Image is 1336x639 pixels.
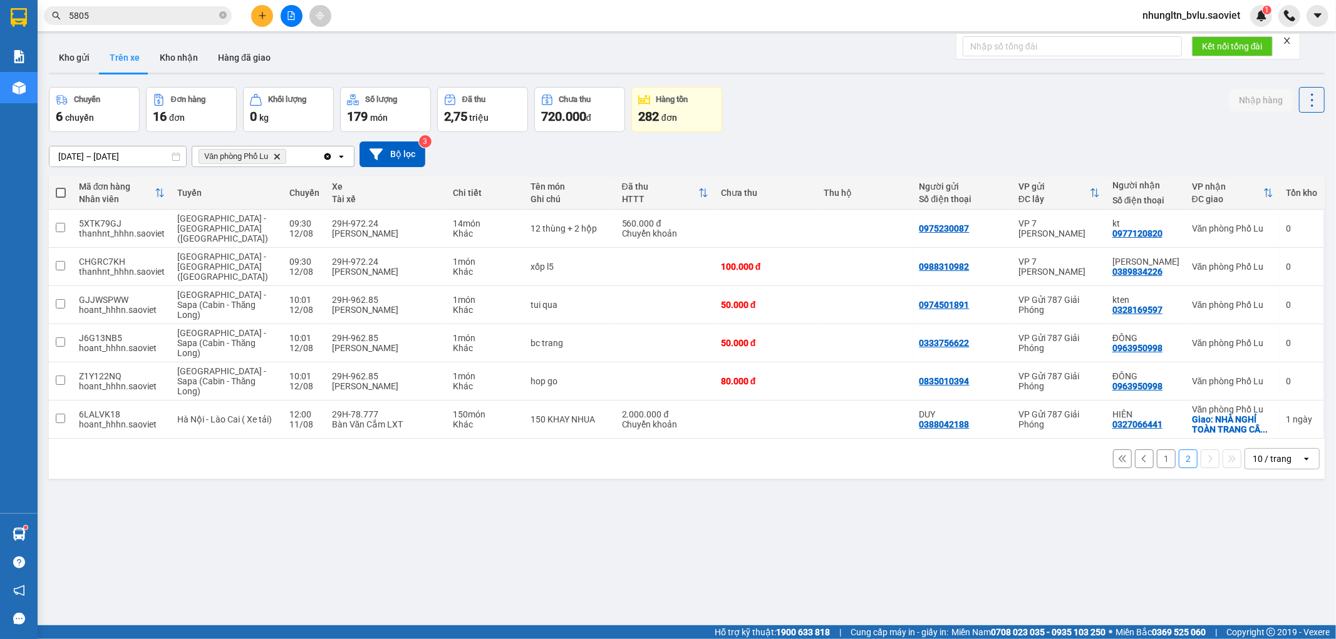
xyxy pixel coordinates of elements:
div: Văn phòng Phố Lu [1192,223,1273,233]
div: 14 món [453,218,518,228]
strong: 1900 633 818 [776,627,830,637]
div: 1 món [453,333,518,343]
button: 2 [1179,449,1198,468]
div: 1 món [453,295,518,305]
img: solution-icon [13,50,26,63]
div: 0388042188 [919,419,970,429]
img: warehouse-icon [13,81,26,95]
div: Người gửi [919,181,1006,192]
div: 11/08 [289,419,319,429]
div: HIÊN [1112,409,1179,419]
div: 12/08 [289,228,319,238]
sup: 1 [1263,6,1271,14]
div: 560.000 đ [622,218,708,228]
div: 0333756622 [919,338,970,348]
input: Select a date range. [49,146,186,166]
button: Chưa thu720.000đ [534,87,625,132]
div: Tài xế [332,194,440,204]
div: [PERSON_NAME] [332,228,440,238]
div: 1 món [453,371,518,381]
input: Nhập số tổng đài [963,36,1182,56]
button: 1 [1157,449,1176,468]
div: 0 [1286,338,1317,348]
div: 10:01 [289,333,319,343]
div: hoant_hhhn.saoviet [79,381,165,391]
span: search [52,11,61,20]
div: Văn phòng Phố Lu [1192,338,1273,348]
span: 16 [153,109,167,124]
div: Mã đơn hàng [79,181,155,192]
div: Khác [453,419,518,429]
button: Chuyến6chuyến [49,87,140,132]
div: thanhnt_hhhn.saoviet [79,228,165,238]
div: ĐÔNG [1112,333,1179,343]
div: 29H-962.85 [332,333,440,343]
strong: 0708 023 035 - 0935 103 250 [991,627,1106,637]
span: đ [586,113,591,123]
span: caret-down [1312,10,1323,21]
span: kg [259,113,269,123]
div: 0 [1286,223,1317,233]
div: Chuyển khoản [622,419,708,429]
div: Bàn Văn Cắm LXT [332,419,440,429]
div: Khối lượng [268,95,306,104]
div: 0988310982 [919,262,970,272]
div: 09:30 [289,257,319,267]
div: Tồn kho [1286,188,1317,198]
span: Văn phòng Phố Lu [204,151,268,161]
div: VP nhận [1192,181,1263,192]
div: Đã thu [462,95,485,104]
span: 6 [56,109,63,124]
span: 179 [347,109,368,124]
span: question-circle [13,556,25,568]
div: hoant_hhhn.saoviet [79,305,165,315]
div: Anh Điệp [1112,257,1179,267]
th: Toggle SortBy [1186,176,1280,210]
span: đơn [169,113,185,123]
div: 100.000 đ [721,262,812,272]
span: Cung cấp máy in - giấy in: [851,625,948,639]
div: 12:00 [289,409,319,419]
div: [PERSON_NAME] [332,305,440,315]
sup: 1 [24,526,28,529]
span: ngày [1293,414,1312,424]
button: Nhập hàng [1229,89,1293,111]
button: Kho gửi [49,43,100,73]
div: Văn phòng Phố Lu [1192,404,1273,414]
div: Xe [332,181,440,192]
span: | [1215,625,1217,639]
div: 0 [1286,376,1317,386]
span: close-circle [219,10,227,22]
div: VP 7 [PERSON_NAME] [1018,218,1100,238]
div: Khác [453,267,518,277]
div: Tên món [531,181,609,192]
div: 29H-78.777 [332,409,440,419]
div: VP Gửi 787 Giải Phóng [1018,333,1100,353]
img: phone-icon [1284,10,1295,21]
span: | [839,625,841,639]
div: Tuyến [177,188,277,198]
span: 2,75 [444,109,467,124]
div: 0963950998 [1112,381,1163,391]
div: VP Gửi 787 Giải Phóng [1018,295,1100,315]
div: 50.000 đ [721,300,812,310]
div: 80.000 đ [721,376,812,386]
div: bc trang [531,338,609,348]
button: Hàng tồn282đơn [631,87,722,132]
div: Khác [453,343,518,353]
div: 0 [1286,300,1317,310]
div: 29H-972.24 [332,218,440,228]
span: ... [1260,424,1268,434]
button: Kho nhận [150,43,208,73]
span: close [1283,36,1292,45]
span: [GEOGRAPHIC_DATA] - Sapa (Cabin - Thăng Long) [177,328,266,358]
div: 6LALVK18 [79,409,165,419]
div: 0977120820 [1112,228,1163,238]
span: chuyến [65,113,94,123]
div: ĐC lấy [1018,194,1090,204]
span: triệu [469,113,489,123]
img: warehouse-icon [13,528,26,541]
div: ĐÔNG [1112,371,1179,381]
span: file-add [287,11,296,20]
div: [PERSON_NAME] [332,267,440,277]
